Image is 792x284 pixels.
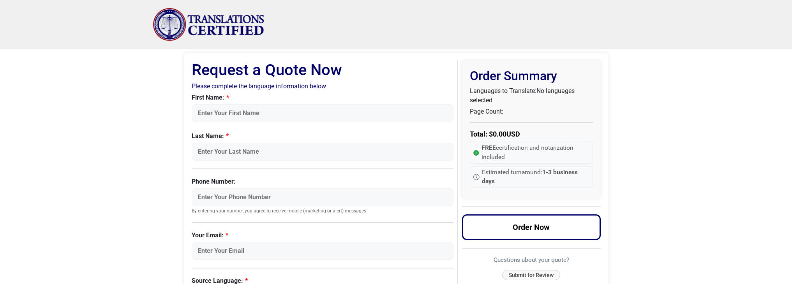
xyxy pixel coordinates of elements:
h1: Request a Quote Now [192,61,454,79]
button: Submit for Review [502,270,560,280]
span: 0.00 [493,130,506,138]
h2: Please complete the language information below [192,82,454,90]
h6: Questions about your quote? [462,256,601,263]
label: Last Name: [192,131,454,141]
div: Order Summary [462,61,601,198]
p: Languages to Translate: [470,86,593,105]
button: Order Now [462,214,601,240]
h2: Order Summary [470,68,593,83]
p: Total: $ USD [470,129,593,139]
input: Enter Your First Name [192,104,454,122]
img: Translations Certified [153,8,265,41]
input: Enter Your Phone Number [192,188,454,206]
small: By entering your number, you agree to receive mobile (marketing or alert) messages [192,208,454,214]
p: Page Count: [470,107,593,116]
label: Phone Number: [192,177,454,186]
label: First Name: [192,93,454,102]
input: Enter Your Email [192,242,454,260]
span: Estimated turnaround: [482,168,589,186]
strong: FREE [482,144,496,151]
input: Enter Your Last Name [192,143,454,161]
span: certification and notarization included [482,144,589,162]
label: Your Email: [192,231,454,240]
